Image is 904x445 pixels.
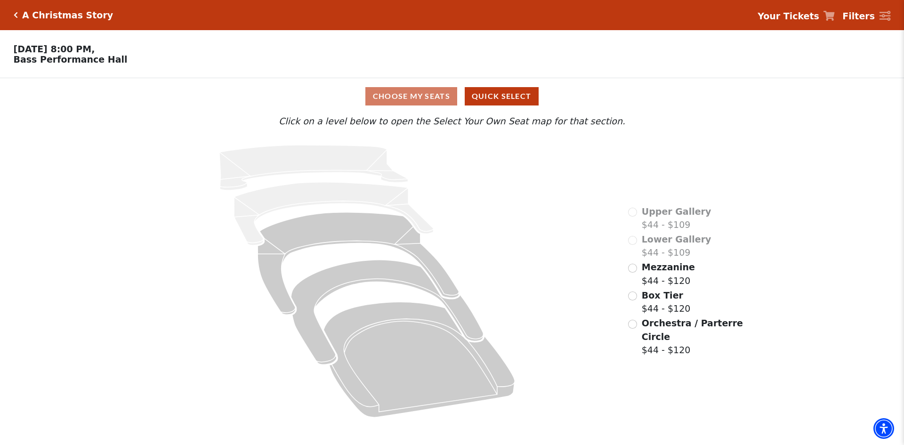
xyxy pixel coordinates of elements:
[642,316,744,357] label: $44 - $120
[842,9,890,23] a: Filters
[324,302,515,417] path: Orchestra / Parterre Circle - Seats Available: 171
[758,11,819,21] strong: Your Tickets
[628,320,637,329] input: Orchestra / Parterre Circle$44 - $120
[642,233,711,259] label: $44 - $109
[642,206,711,217] span: Upper Gallery
[234,182,434,245] path: Lower Gallery - Seats Available: 0
[465,87,539,105] button: Quick Select
[758,9,835,23] a: Your Tickets
[873,418,894,439] div: Accessibility Menu
[628,291,637,300] input: Box Tier$44 - $120
[22,10,113,21] h5: A Christmas Story
[120,114,784,128] p: Click on a level below to open the Select Your Own Seat map for that section.
[642,262,695,272] span: Mezzanine
[642,205,711,232] label: $44 - $109
[642,289,691,316] label: $44 - $120
[642,260,695,287] label: $44 - $120
[628,264,637,273] input: Mezzanine$44 - $120
[219,145,408,190] path: Upper Gallery - Seats Available: 0
[642,290,683,300] span: Box Tier
[642,318,743,342] span: Orchestra / Parterre Circle
[642,234,711,244] span: Lower Gallery
[14,12,18,18] a: Click here to go back to filters
[842,11,875,21] strong: Filters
